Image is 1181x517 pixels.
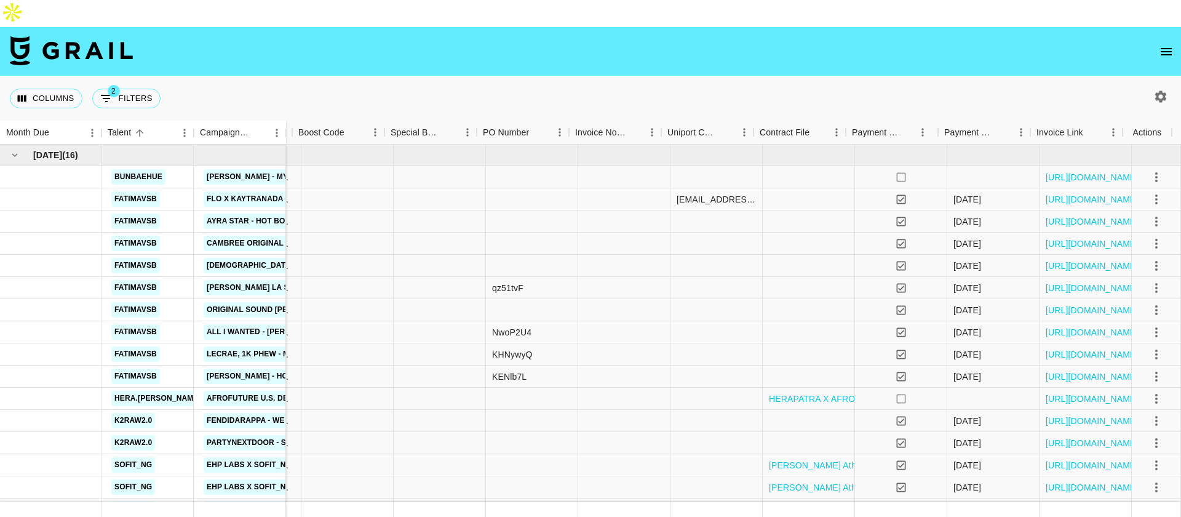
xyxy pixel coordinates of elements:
a: [URL][DOMAIN_NAME] [1046,393,1139,405]
div: Uniport Contact Email [667,121,718,145]
a: [URL][DOMAIN_NAME] [1046,171,1139,183]
div: Uniport Contact Email [661,121,754,145]
button: select merge strategy [1146,433,1167,454]
button: Menu [827,123,846,142]
div: Payment Sent [852,121,900,145]
button: Menu [1012,123,1030,142]
a: [URL][DOMAIN_NAME] [1046,459,1139,471]
div: Special Booking Type [391,121,441,145]
div: 02/09/2025 [953,481,981,494]
div: Campaign (Type) [200,121,250,145]
a: [URL][DOMAIN_NAME] [1046,481,1139,494]
div: 13/08/2025 [953,437,981,449]
div: PO Number [477,121,569,145]
button: Menu [551,123,569,142]
a: FendiDaRappa - We Outside [204,413,323,428]
button: select merge strategy [1146,366,1167,387]
a: sofit_ng [111,502,155,517]
button: Sort [131,124,148,142]
button: Show filters [92,89,161,108]
button: Menu [735,123,754,142]
a: [DEMOGRAPHIC_DATA] - Thinkin About You [204,258,380,273]
div: 06/08/2025 [953,415,981,427]
div: KHNywyQ [492,348,533,361]
img: Grail Talent [10,36,133,65]
button: select merge strategy [1146,189,1167,210]
button: select merge strategy [1146,477,1167,498]
a: HERAPATRA X AFROFUTURE (3) (1) (1).pdf [769,393,945,405]
button: hide children [6,146,23,164]
button: select merge strategy [1146,278,1167,299]
div: Contract File [754,121,846,145]
button: Sort [626,124,643,141]
a: [URL][DOMAIN_NAME] [1046,326,1139,339]
div: qz51tvF [492,282,523,294]
div: 21/08/2025 [953,326,981,339]
a: fatimavsb [111,347,160,362]
a: fatimavsb [111,302,160,318]
span: [DATE] [33,149,62,161]
button: Menu [83,124,101,142]
div: lily.morgan@umusic.com [677,193,756,206]
button: Menu [175,124,194,142]
button: Menu [643,123,661,142]
button: open drawer [1154,39,1179,64]
div: Special Booking Type [384,121,477,145]
div: Campaign (Type) [194,121,286,145]
div: Boost Code [292,121,384,145]
button: Sort [995,124,1012,141]
div: Payment Sent [846,121,938,145]
a: [PERSON_NAME] Athlete Partnership Agreement 2025 -4.pdf (1).pdf [769,481,1038,494]
a: Ayra Star - Hot Body [204,214,299,229]
a: fatimavsb [111,369,160,384]
a: k2raw2.0 [111,435,155,451]
div: Actions [1133,121,1162,145]
div: 26/08/2025 [953,215,981,228]
span: 2 [108,85,120,97]
a: [URL][DOMAIN_NAME] [1046,260,1139,272]
a: k2raw2.0 [111,413,155,428]
a: fatimavsb [111,191,160,207]
button: Sort [718,124,735,141]
a: Lecrae, 1K Phew - MOVE [204,347,308,362]
div: Contract File [760,121,809,145]
div: Invoice Link [1036,121,1083,145]
button: select merge strategy [1146,322,1167,343]
a: Afrofuture U.S. Debut in [GEOGRAPHIC_DATA] [204,391,399,406]
a: EHP Labs x Sofit_ngr 12 month Partnership 1/12 [204,479,413,495]
a: PARTYNEXTDOOR - SOMEBODY LOVES ME [204,435,369,451]
div: 14/08/2025 [953,193,981,206]
a: fatimavsb [111,324,160,340]
a: [URL][DOMAIN_NAME] [1046,371,1139,383]
div: Talent [108,121,131,145]
a: [URL][DOMAIN_NAME] [1046,437,1139,449]
a: All I wanted - [PERSON_NAME] [204,324,333,340]
a: fatimavsb [111,214,160,229]
a: [URL][DOMAIN_NAME] [1046,282,1139,294]
button: Select columns [10,89,82,108]
span: ( 16 ) [62,149,78,161]
a: [URL][DOMAIN_NAME] [1046,238,1139,250]
div: 21/08/2025 [953,348,981,361]
a: [PERSON_NAME] - Hot Body [204,369,319,384]
button: select merge strategy [1146,300,1167,321]
div: Payment Sent Date [938,121,1030,145]
div: 06/08/2025 [953,238,981,250]
div: Boost Code [298,121,344,145]
div: PO Number [483,121,529,145]
button: Sort [344,124,362,141]
a: sofit_ng [111,479,155,495]
a: [URL][DOMAIN_NAME] [1046,215,1139,228]
button: Sort [250,124,268,142]
button: select merge strategy [1146,455,1167,476]
div: 21/08/2025 [953,371,981,383]
a: [PERSON_NAME] Athlete Partnership Agreement 2025 -4.pdf (1).pdf [769,459,1038,471]
div: Month Due [6,121,49,145]
div: Video Link [200,121,292,145]
a: original sound [PERSON_NAME] [204,302,341,318]
a: [PERSON_NAME] La San - Feel Good [204,280,354,295]
a: cambree original sound [204,236,316,251]
button: Sort [49,124,66,142]
a: FLO x Kaytranada - "The Mood" [204,191,341,207]
button: select merge strategy [1146,411,1167,431]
